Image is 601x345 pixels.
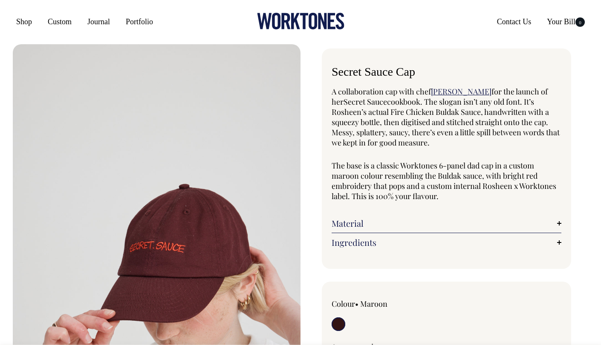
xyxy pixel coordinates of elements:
a: Journal [84,14,113,29]
a: Material [332,218,561,228]
a: Shop [13,14,35,29]
a: Custom [44,14,75,29]
a: Ingredients [332,237,561,248]
a: Contact Us [494,14,535,29]
a: Your Bill0 [543,14,588,29]
a: Portfolio [122,14,156,29]
span: 0 [575,17,585,27]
